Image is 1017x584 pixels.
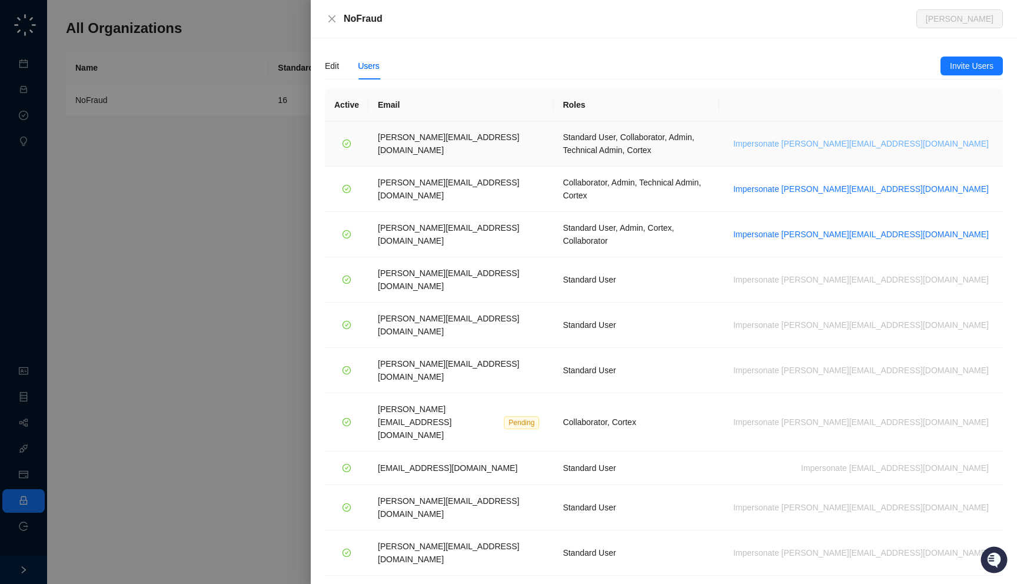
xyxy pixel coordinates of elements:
span: Impersonate [PERSON_NAME][EMAIL_ADDRESS][DOMAIN_NAME] [733,228,989,241]
span: [PERSON_NAME][EMAIL_ADDRESS][DOMAIN_NAME] [378,542,519,564]
th: Roles [553,89,719,121]
span: Pylon [117,194,142,203]
td: Standard User [553,485,719,530]
button: Impersonate [PERSON_NAME][EMAIL_ADDRESS][DOMAIN_NAME] [729,415,993,429]
span: Status [65,165,91,177]
div: 📚 [12,166,21,175]
span: Impersonate [PERSON_NAME][EMAIL_ADDRESS][DOMAIN_NAME] [733,137,989,150]
span: [PERSON_NAME][EMAIL_ADDRESS][DOMAIN_NAME] [378,496,519,519]
span: [PERSON_NAME][EMAIL_ADDRESS][DOMAIN_NAME] [378,314,519,336]
span: [PERSON_NAME][EMAIL_ADDRESS][DOMAIN_NAME] [378,359,519,381]
span: check-circle [343,185,351,193]
button: Start new chat [200,110,214,124]
span: [PERSON_NAME][EMAIL_ADDRESS][DOMAIN_NAME] [378,268,519,291]
span: [PERSON_NAME][EMAIL_ADDRESS][DOMAIN_NAME] [378,404,451,440]
button: Impersonate [PERSON_NAME][EMAIL_ADDRESS][DOMAIN_NAME] [729,273,993,287]
div: 📶 [53,166,62,175]
div: We're offline, we'll be back soon [40,118,154,128]
span: Docs [24,165,44,177]
td: Standard User [553,257,719,303]
span: check-circle [343,549,351,557]
button: Invite Users [940,57,1003,75]
img: 5124521997842_fc6d7dfcefe973c2e489_88.png [12,107,33,128]
td: Standard User [553,303,719,348]
button: Impersonate [PERSON_NAME][EMAIL_ADDRESS][DOMAIN_NAME] [729,137,993,151]
span: [PERSON_NAME][EMAIL_ADDRESS][DOMAIN_NAME] [378,223,519,245]
button: Impersonate [PERSON_NAME][EMAIL_ADDRESS][DOMAIN_NAME] [729,227,993,241]
h2: How can we help? [12,66,214,85]
button: Impersonate [PERSON_NAME][EMAIL_ADDRESS][DOMAIN_NAME] [729,546,993,560]
span: check-circle [343,366,351,374]
td: Standard User, Admin, Cortex, Collaborator [553,212,719,257]
span: check-circle [343,464,351,472]
div: NoFraud [344,12,916,26]
a: 📚Docs [7,160,48,181]
span: Invite Users [950,59,993,72]
td: Standard User [553,530,719,576]
span: check-circle [343,418,351,426]
td: Collaborator, Cortex [553,393,719,452]
td: Standard User, Collaborator, Admin, Technical Admin, Cortex [553,121,719,167]
span: check-circle [343,321,351,329]
iframe: Open customer support [979,545,1011,577]
td: Collaborator, Admin, Technical Admin, Cortex [553,167,719,212]
span: Pending [504,416,539,429]
span: [PERSON_NAME][EMAIL_ADDRESS][DOMAIN_NAME] [378,178,519,200]
span: Impersonate [PERSON_NAME][EMAIL_ADDRESS][DOMAIN_NAME] [733,182,989,195]
button: Close [325,12,339,26]
button: Impersonate [PERSON_NAME][EMAIL_ADDRESS][DOMAIN_NAME] [729,182,993,196]
div: Edit [325,59,339,72]
span: check-circle [343,276,351,284]
button: [PERSON_NAME] [916,9,1003,28]
button: Impersonate [PERSON_NAME][EMAIL_ADDRESS][DOMAIN_NAME] [729,318,993,332]
span: [PERSON_NAME][EMAIL_ADDRESS][DOMAIN_NAME] [378,132,519,155]
span: check-circle [343,230,351,238]
td: Standard User [553,348,719,393]
th: Email [368,89,553,121]
a: Powered byPylon [83,193,142,203]
p: Welcome 👋 [12,47,214,66]
button: Impersonate [EMAIL_ADDRESS][DOMAIN_NAME] [796,461,993,475]
img: Swyft AI [12,12,35,35]
div: Users [358,59,380,72]
span: check-circle [343,503,351,512]
span: check-circle [343,140,351,148]
td: Standard User [553,452,719,485]
a: 📶Status [48,160,95,181]
span: close [327,14,337,24]
th: Active [325,89,368,121]
span: [EMAIL_ADDRESS][DOMAIN_NAME] [378,463,517,473]
button: Impersonate [PERSON_NAME][EMAIL_ADDRESS][DOMAIN_NAME] [729,500,993,515]
div: Start new chat [40,107,193,118]
button: Impersonate [PERSON_NAME][EMAIL_ADDRESS][DOMAIN_NAME] [729,363,993,377]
